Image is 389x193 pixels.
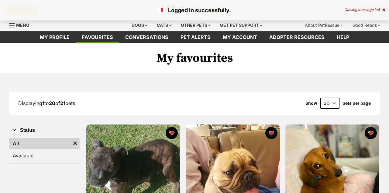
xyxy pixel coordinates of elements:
[9,138,71,149] a: All
[16,23,29,28] span: Menu
[127,19,152,31] div: Dogs
[265,127,277,139] button: favourite
[216,19,267,31] div: Get pet support
[18,100,75,106] span: Displaying to of pets
[9,150,80,161] a: Available
[348,19,384,31] div: Good Reads
[9,137,80,163] div: Status
[331,31,355,43] a: Help
[119,31,174,43] a: conversations
[365,127,377,139] button: favourite
[9,19,33,30] a: Menu
[153,19,176,31] div: Cats
[343,101,371,106] label: pets per page
[263,31,331,43] a: Adopter resources
[166,127,178,139] button: favourite
[9,126,80,134] button: Status
[42,100,44,106] strong: 1
[217,31,263,43] a: My account
[34,31,76,43] a: My profile
[301,19,347,31] div: About PetRescue
[76,31,119,43] a: Favourites
[49,100,55,106] strong: 20
[174,31,217,43] a: Pet alerts
[305,101,317,106] span: Show
[71,138,80,149] a: Remove filter
[60,100,65,106] strong: 21
[177,19,215,31] div: Other pets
